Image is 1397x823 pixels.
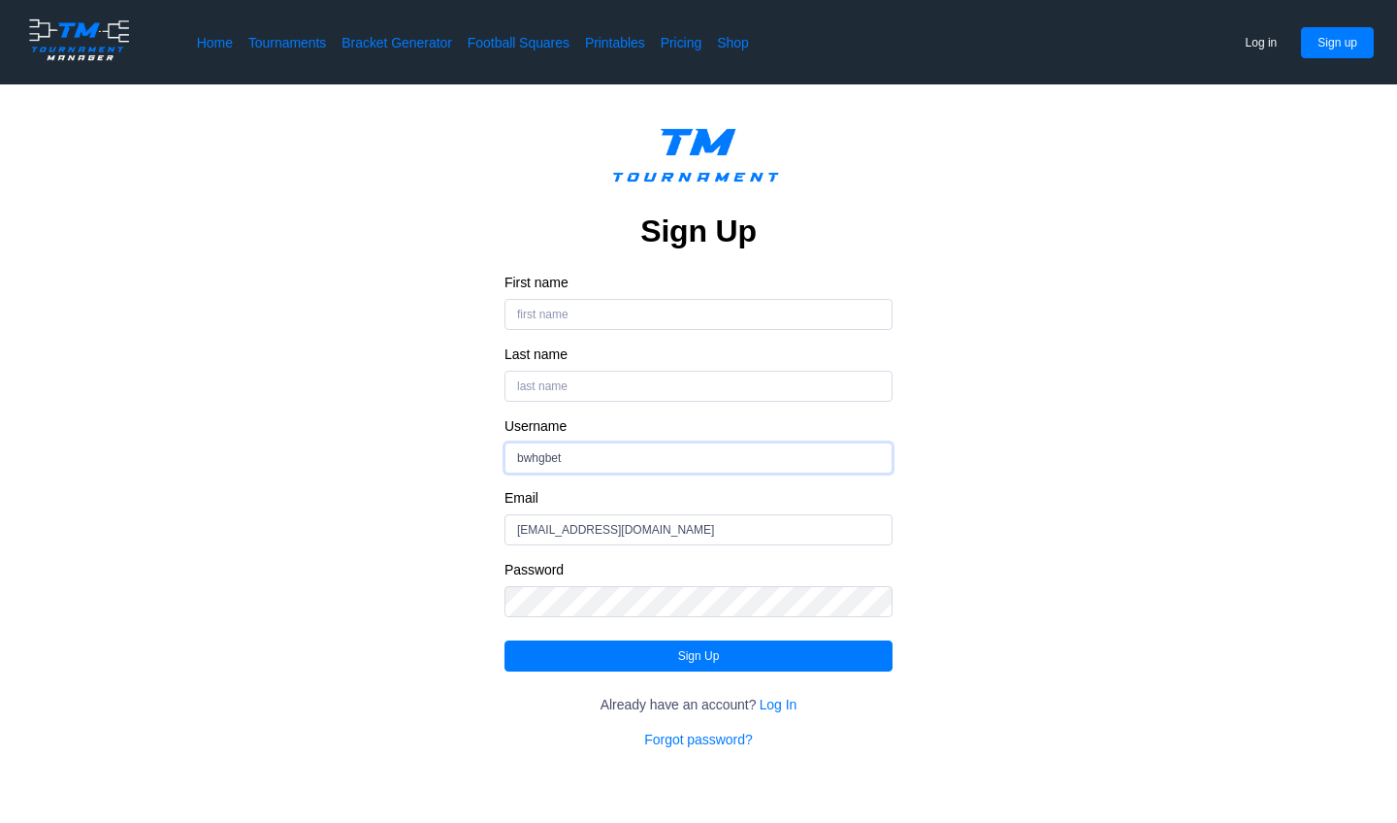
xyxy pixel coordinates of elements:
span: Already have an account? [601,695,757,714]
input: email [504,514,893,545]
a: Football Squares [468,33,569,52]
input: first name [504,299,893,330]
input: last name [504,371,893,402]
a: Bracket Generator [341,33,452,52]
button: Sign Up [504,641,893,672]
button: Log in [1229,27,1294,58]
a: Log In [760,695,797,714]
label: Username [504,417,893,435]
label: Last name [504,346,893,363]
input: username [504,443,893,474]
a: Pricing [661,33,701,52]
h2: Sign Up [640,212,756,250]
label: Password [504,561,893,578]
a: Printables [585,33,645,52]
label: First name [504,274,893,291]
a: Tournaments [248,33,326,52]
button: Sign up [1301,27,1374,58]
a: Home [197,33,233,52]
img: logo.ffa97a18e3bf2c7d.png [598,115,799,204]
img: logo.ffa97a18e3bf2c7d.png [23,16,135,64]
a: Shop [717,33,749,52]
label: Email [504,489,893,507]
a: Forgot password? [644,730,752,749]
